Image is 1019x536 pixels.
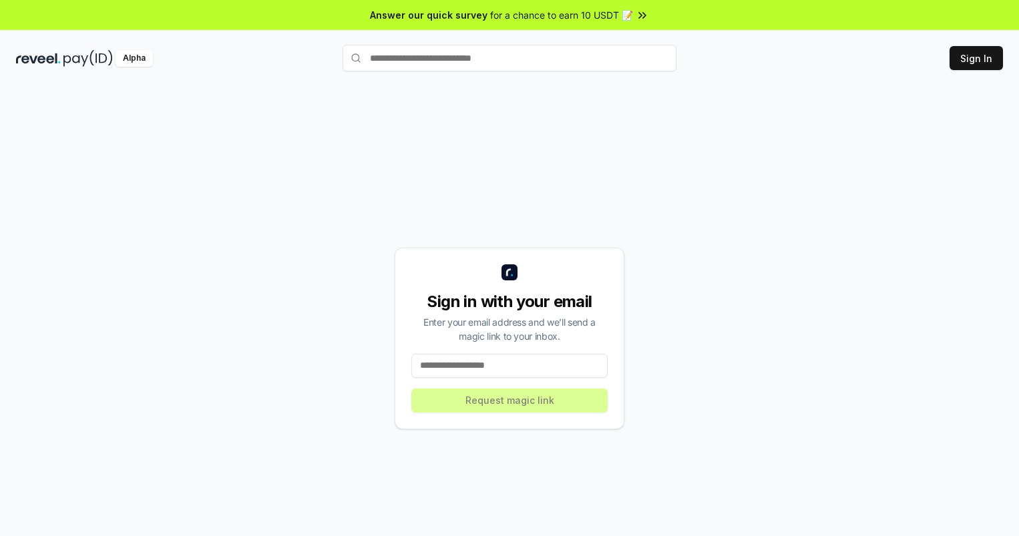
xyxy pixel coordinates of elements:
div: Enter your email address and we’ll send a magic link to your inbox. [411,315,608,343]
button: Sign In [950,46,1003,70]
img: reveel_dark [16,50,61,67]
img: logo_small [501,264,518,280]
span: for a chance to earn 10 USDT 📝 [490,8,633,22]
img: pay_id [63,50,113,67]
span: Answer our quick survey [370,8,487,22]
div: Sign in with your email [411,291,608,312]
div: Alpha [116,50,153,67]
